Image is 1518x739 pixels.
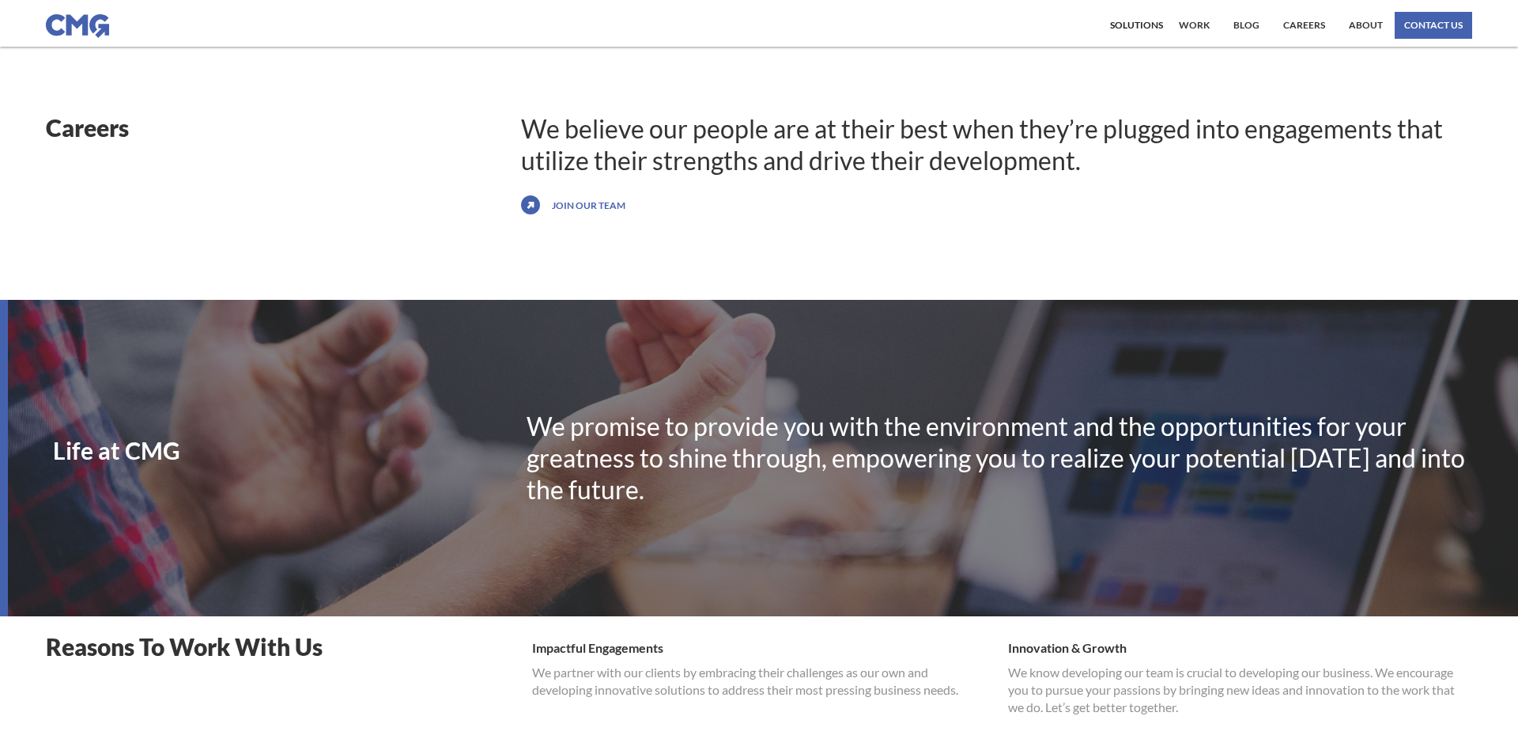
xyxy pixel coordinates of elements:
[46,113,522,142] h1: Careers
[1110,21,1163,30] div: Solutions
[548,192,629,218] a: Join our team
[53,438,526,462] h1: Life at CMG
[1345,12,1387,39] a: About
[532,632,996,664] h1: Impactful Engagements
[46,632,516,661] h1: Reasons To Work With Us
[1008,632,1472,664] h1: Innovation & Growth
[532,664,996,699] h1: We partner with our clients by embracing their challenges as our own and developing innovative so...
[1279,12,1329,39] a: Careers
[1008,664,1472,716] h1: We know developing our team is crucial to developing our business. We encourage you to pursue you...
[1404,21,1463,30] div: contact us
[46,14,109,38] img: CMG logo in blue.
[527,411,1473,506] div: We promise to provide you with the environment and the opportunities for your greatness to shine ...
[521,113,1472,176] div: We believe our people are at their best when they’re plugged into engagements that utilize their ...
[521,192,540,218] img: icon with arrow pointing up and to the right.
[1229,12,1263,39] a: Blog
[1175,12,1214,39] a: work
